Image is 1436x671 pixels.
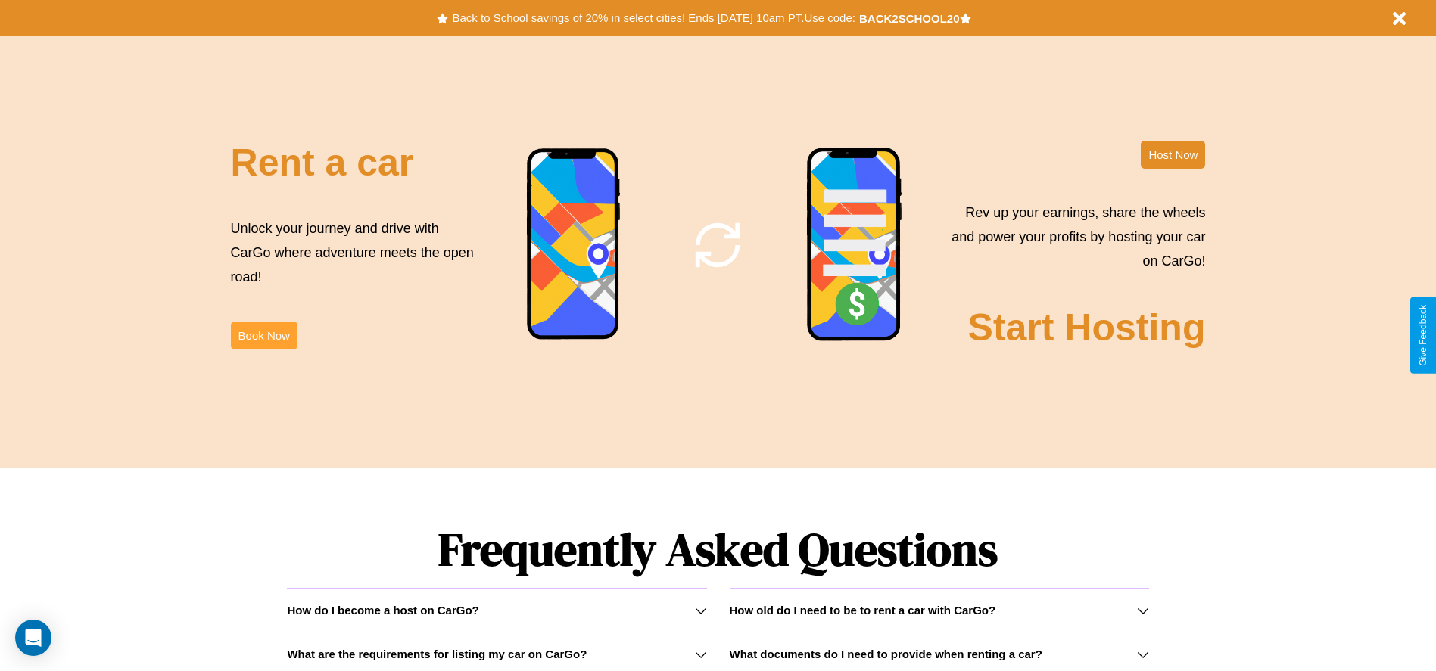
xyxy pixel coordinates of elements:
[15,620,51,656] div: Open Intercom Messenger
[448,8,858,29] button: Back to School savings of 20% in select cities! Ends [DATE] 10am PT.Use code:
[287,648,587,660] h3: What are the requirements for listing my car on CarGo?
[859,12,960,25] b: BACK2SCHOOL20
[968,306,1206,349] h2: Start Hosting
[1418,305,1428,366] div: Give Feedback
[942,200,1205,274] p: Rev up your earnings, share the wheels and power your profits by hosting your car on CarGo!
[526,148,621,342] img: phone
[231,141,414,185] h2: Rent a car
[287,511,1148,588] h1: Frequently Asked Questions
[806,147,903,343] img: phone
[287,604,478,617] h3: How do I become a host on CarGo?
[730,604,996,617] h3: How old do I need to be to rent a car with CarGo?
[231,322,297,349] button: Book Now
[1141,141,1205,169] button: Host Now
[730,648,1042,660] h3: What documents do I need to provide when renting a car?
[231,216,479,290] p: Unlock your journey and drive with CarGo where adventure meets the open road!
